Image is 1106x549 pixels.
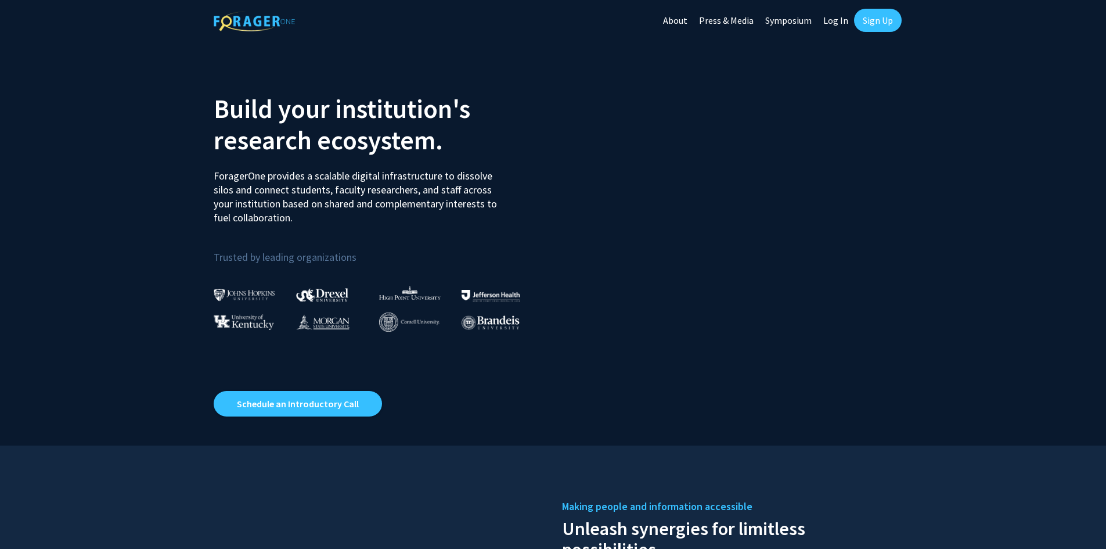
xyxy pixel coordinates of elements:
img: Brandeis University [462,315,520,330]
img: University of Kentucky [214,314,274,330]
a: Sign Up [854,9,902,32]
p: ForagerOne provides a scalable digital infrastructure to dissolve silos and connect students, fac... [214,160,505,225]
img: Cornell University [379,313,439,332]
img: High Point University [379,286,441,300]
h2: Build your institution's research ecosystem. [214,93,545,156]
h5: Making people and information accessible [562,498,893,515]
img: Johns Hopkins University [214,289,275,301]
img: ForagerOne Logo [214,11,295,31]
img: Morgan State University [296,314,350,329]
p: Trusted by leading organizations [214,234,545,266]
img: Drexel University [296,288,348,302]
img: Thomas Jefferson University [462,290,520,301]
a: Opens in a new tab [214,391,382,417]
